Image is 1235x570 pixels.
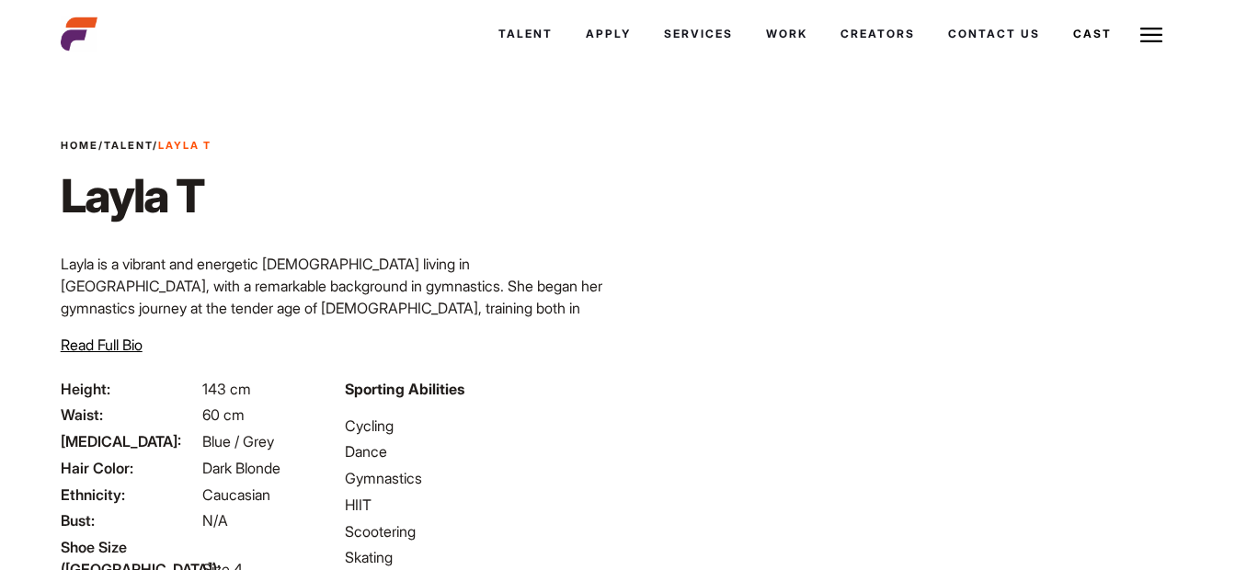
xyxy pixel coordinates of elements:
strong: Sporting Abilities [345,380,464,398]
span: Read Full Bio [61,336,143,354]
a: Apply [569,9,647,59]
span: [MEDICAL_DATA]: [61,430,199,452]
a: Contact Us [932,9,1057,59]
span: / / [61,138,212,154]
span: Blue / Grey [202,432,274,450]
a: Creators [824,9,932,59]
a: Home [61,139,98,152]
strong: Layla T [158,139,212,152]
span: Caucasian [202,485,270,504]
span: 143 cm [202,380,251,398]
span: Dark Blonde [202,459,280,477]
li: Dance [345,440,607,462]
p: Layla is a vibrant and energetic [DEMOGRAPHIC_DATA] living in [GEOGRAPHIC_DATA], with a remarkabl... [61,253,607,429]
li: Cycling [345,415,607,437]
img: Burger icon [1140,24,1162,46]
li: Skating [345,546,607,568]
span: Height: [61,378,199,400]
li: Scootering [345,520,607,542]
a: Talent [482,9,569,59]
button: Read Full Bio [61,334,143,356]
a: Services [647,9,749,59]
span: 60 cm [202,405,245,424]
img: cropped-aefm-brand-fav-22-square.png [61,16,97,52]
span: Ethnicity: [61,484,199,506]
a: Talent [104,139,153,152]
li: HIIT [345,494,607,516]
li: Gymnastics [345,467,607,489]
a: Cast [1057,9,1128,59]
span: Hair Color: [61,457,199,479]
span: N/A [202,511,228,530]
a: Work [749,9,824,59]
span: Bust: [61,509,199,531]
span: Waist: [61,404,199,426]
h1: Layla T [61,168,212,223]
